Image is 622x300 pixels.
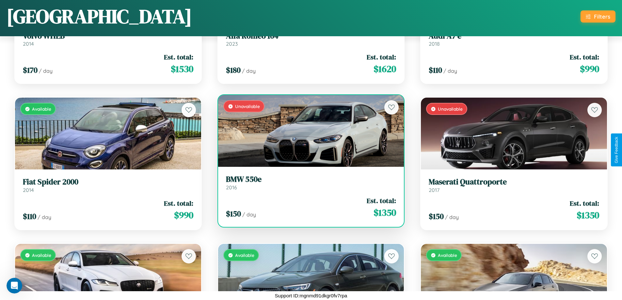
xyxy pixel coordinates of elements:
h3: BMW 550e [226,175,396,184]
div: Filters [594,13,610,20]
p: Support ID: mgnmd91dkgr0fv7rpa [275,291,347,300]
span: Unavailable [235,103,260,109]
span: 2014 [23,40,34,47]
span: 2017 [429,187,439,193]
span: $ 110 [429,65,442,75]
span: 2023 [226,40,238,47]
span: Est. total: [367,196,396,205]
span: $ 1350 [374,206,396,219]
span: $ 1530 [171,62,193,75]
h3: Fiat Spider 2000 [23,177,193,187]
span: Est. total: [164,198,193,208]
span: $ 990 [580,62,599,75]
h1: [GEOGRAPHIC_DATA] [7,3,192,30]
a: Volvo WHEB2014 [23,31,193,47]
h3: Maserati Quattroporte [429,177,599,187]
span: Available [438,252,457,258]
span: Est. total: [367,52,396,62]
iframe: Intercom live chat [7,278,22,293]
span: $ 990 [174,209,193,222]
span: Available [235,252,254,258]
a: BMW 550e2016 [226,175,396,191]
span: Est. total: [164,52,193,62]
a: Maserati Quattroporte2017 [429,177,599,193]
button: Filters [581,10,615,23]
span: $ 1620 [374,62,396,75]
span: $ 110 [23,211,36,222]
span: / day [445,214,459,220]
span: / day [38,214,51,220]
span: Est. total: [570,52,599,62]
a: Fiat Spider 20002014 [23,177,193,193]
div: Give Feedback [614,137,619,163]
span: 2018 [429,40,440,47]
span: $ 170 [23,65,38,75]
span: Unavailable [438,106,463,112]
span: Available [32,106,51,112]
a: Alfa Romeo 1642023 [226,31,396,47]
span: Available [32,252,51,258]
span: / day [443,68,457,74]
a: Audi A7 e2018 [429,31,599,47]
span: $ 150 [226,208,241,219]
span: / day [242,211,256,218]
span: $ 180 [226,65,241,75]
span: $ 150 [429,211,444,222]
span: / day [242,68,256,74]
span: / day [39,68,53,74]
span: 2014 [23,187,34,193]
span: $ 1350 [577,209,599,222]
span: 2016 [226,184,237,191]
span: Est. total: [570,198,599,208]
